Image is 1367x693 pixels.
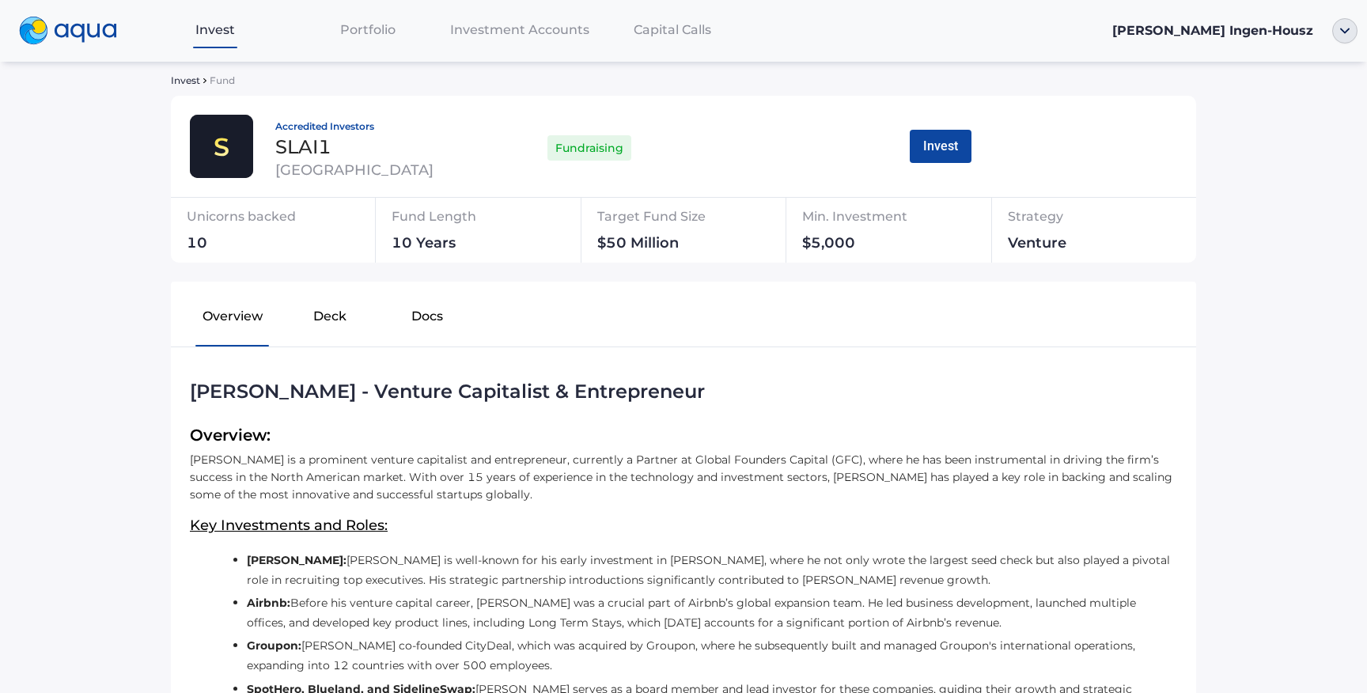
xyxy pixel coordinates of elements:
[190,451,1177,503] p: [PERSON_NAME] is a prominent venture capitalist and entrepreneur, currently a Partner at Global F...
[281,294,378,345] button: Deck
[392,236,566,256] div: 10 Years
[1112,23,1313,38] span: [PERSON_NAME] Ingen-Housz
[802,236,986,256] div: $5,000
[597,236,798,256] div: $50 Million
[190,115,253,178] img: thamesville
[9,13,139,49] a: logo
[1008,236,1147,256] div: Venture
[1008,204,1147,236] div: Strategy
[139,13,292,46] a: Invest
[247,638,1135,672] span: [PERSON_NAME] co-founded CityDeal, which was acquired by Groupon, where he subsequently built and...
[910,130,971,163] button: Invest
[247,596,1136,630] span: Before his venture capital career, [PERSON_NAME] was a crucial part of Airbnb’s global expansion ...
[247,596,290,610] b: Airbnb:
[206,72,235,87] a: Fund
[247,553,346,567] b: [PERSON_NAME]:
[190,423,1177,448] span: Overview:
[187,204,342,236] div: Unicorns backed
[19,17,117,45] img: logo
[195,22,235,37] span: Invest
[247,553,1170,587] span: [PERSON_NAME] is well-known for his early investment in [PERSON_NAME], where he not only wrote th...
[340,22,396,37] span: Portfolio
[184,294,281,345] button: Overview
[802,204,986,236] div: Min. Investment
[247,638,301,653] b: Groupon:
[203,78,206,83] img: sidearrow
[291,13,444,46] a: Portfolio
[547,131,631,165] div: Fundraising
[1332,18,1358,44] img: ellipse
[450,22,589,37] span: Investment Accounts
[275,122,478,131] div: Accredited Investors
[634,22,711,37] span: Capital Calls
[597,204,798,236] div: Target Fund Size
[171,74,200,86] span: Invest
[210,74,235,86] span: Fund
[190,379,1177,404] div: [PERSON_NAME] - Venture Capitalist & Entrepreneur
[444,13,596,46] a: Investment Accounts
[187,236,342,256] div: 10
[596,13,748,46] a: Capital Calls
[392,204,566,236] div: Fund Length
[379,294,476,345] button: Docs
[275,138,478,157] div: SLAI1
[275,163,478,177] div: [GEOGRAPHIC_DATA]
[190,517,388,534] u: Key Investments and Roles:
